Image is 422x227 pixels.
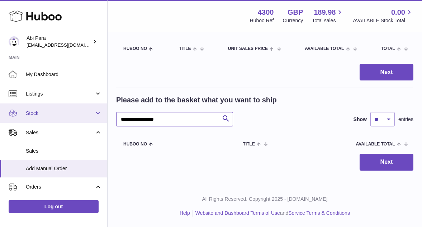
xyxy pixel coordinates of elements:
span: Listings [26,91,94,97]
span: Total [381,46,395,51]
a: 189.98 Total sales [312,8,344,24]
a: Website and Dashboard Terms of Use [195,210,280,216]
span: Title [243,142,255,147]
a: Help [180,210,190,216]
button: Next [360,154,413,171]
strong: 4300 [258,8,274,17]
span: 0.00 [391,8,405,17]
a: Log out [9,200,99,213]
label: Show [354,116,367,123]
span: Total sales [312,17,344,24]
span: Title [179,46,191,51]
span: Sales [26,148,102,154]
img: Abi@mifo.co.uk [9,36,19,47]
span: entries [398,116,413,123]
span: Orders [26,184,94,190]
span: Stock [26,110,94,117]
span: Unit Sales Price [228,46,268,51]
span: My Dashboard [26,71,102,78]
li: and [193,210,350,217]
span: Huboo no [123,142,147,147]
span: AVAILABLE Total [305,46,344,51]
a: 0.00 AVAILABLE Stock Total [353,8,413,24]
div: Huboo Ref [250,17,274,24]
h2: Please add to the basket what you want to ship [116,95,277,105]
span: Huboo no [123,46,147,51]
span: AVAILABLE Total [356,142,395,147]
span: Sales [26,129,94,136]
span: Add Manual Order [26,165,102,172]
div: Currency [283,17,303,24]
span: [EMAIL_ADDRESS][DOMAIN_NAME] [27,42,105,48]
div: Abi Para [27,35,91,48]
p: All Rights Reserved. Copyright 2025 - [DOMAIN_NAME] [113,196,416,203]
span: AVAILABLE Stock Total [353,17,413,24]
a: Service Terms & Conditions [288,210,350,216]
strong: GBP [288,8,303,17]
button: Next [360,64,413,81]
span: 189.98 [314,8,336,17]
